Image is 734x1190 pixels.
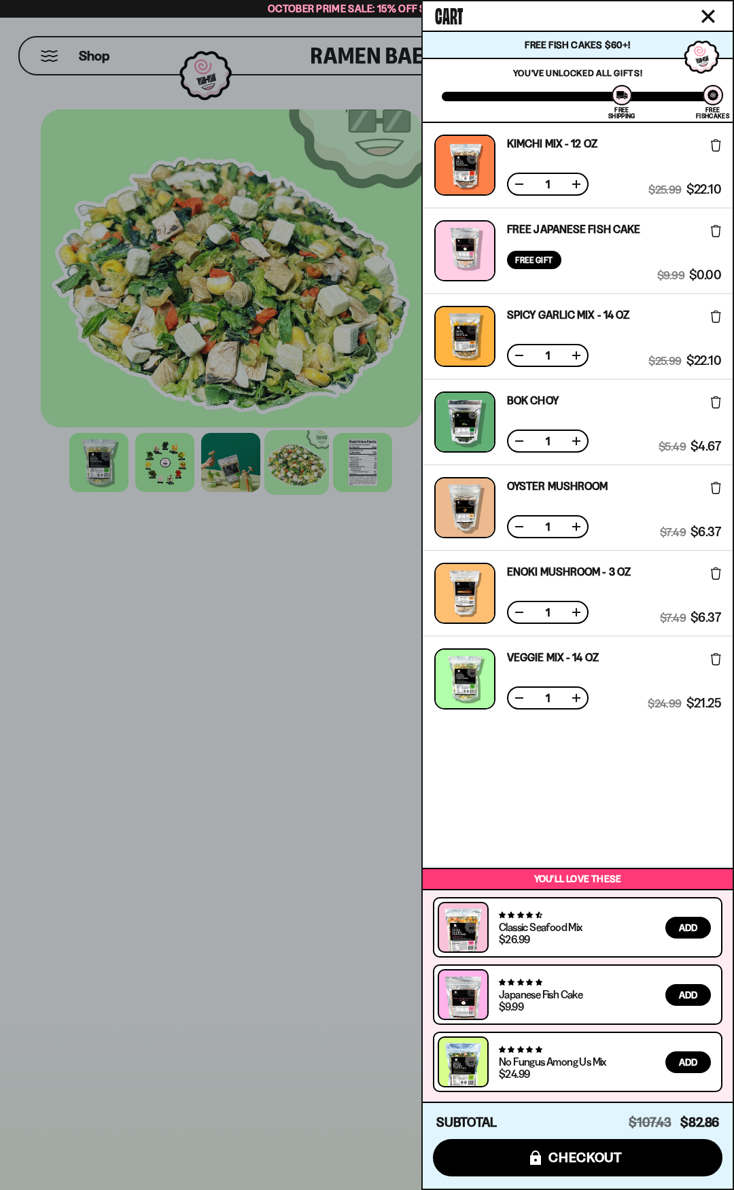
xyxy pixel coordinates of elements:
span: $9.99 [657,269,684,281]
a: Veggie Mix - 14 OZ [507,652,599,663]
span: $6.37 [691,526,721,538]
span: 4.68 stars [499,911,542,920]
span: checkout [548,1150,623,1165]
span: $4.67 [691,440,721,453]
span: $24.99 [648,697,681,710]
div: $24.99 [499,1068,529,1079]
span: 1 [537,350,559,361]
button: Add [665,917,711,939]
span: $21.25 [686,697,721,710]
a: Bok Choy [507,395,559,406]
a: Enoki Mushroom - 3 OZ [507,566,631,577]
span: 1 [537,436,559,447]
span: $0.00 [689,269,721,281]
a: Kimchi Mix - 12 OZ [507,138,597,149]
span: $6.37 [691,612,721,624]
button: checkout [433,1139,722,1176]
div: Free Shipping [608,107,635,119]
span: $25.99 [648,355,681,367]
span: 1 [537,179,559,190]
span: Add [679,923,697,932]
span: 1 [537,521,559,532]
span: $25.99 [648,183,681,196]
span: $82.86 [680,1115,719,1130]
span: 4.82 stars [499,1045,542,1054]
a: Classic Seafood Mix [499,920,582,934]
button: Close cart [698,6,718,27]
div: Free Gift [507,251,561,269]
span: $7.49 [660,526,686,538]
span: 4.77 stars [499,978,542,987]
h4: Subtotal [436,1116,497,1130]
span: Add [679,1057,697,1067]
button: Add [665,1051,711,1073]
span: 1 [537,607,559,618]
div: $26.99 [499,934,529,945]
p: You’ll love these [426,873,729,886]
a: Japanese Fish Cake [499,987,582,1001]
a: Spicy Garlic Mix - 14 oz [507,309,629,320]
span: $5.49 [659,440,686,453]
span: $107.43 [629,1115,671,1130]
span: Cart [435,1,463,28]
a: Oyster Mushroom [507,480,608,491]
span: Free Fish Cakes $60+! [525,39,630,51]
span: Add [679,990,697,1000]
div: $9.99 [499,1001,523,1012]
span: $22.10 [686,183,721,196]
span: $22.10 [686,355,721,367]
span: October Prime Sale: 15% off Sitewide [268,2,466,15]
a: No Fungus Among Us Mix [499,1055,606,1068]
button: Add [665,984,711,1006]
div: Free Fishcakes [696,107,729,119]
span: $7.49 [660,612,686,624]
a: Free Japanese Fish Cake [507,224,640,234]
span: 1 [537,693,559,703]
p: You've unlocked all gifts! [442,67,714,78]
